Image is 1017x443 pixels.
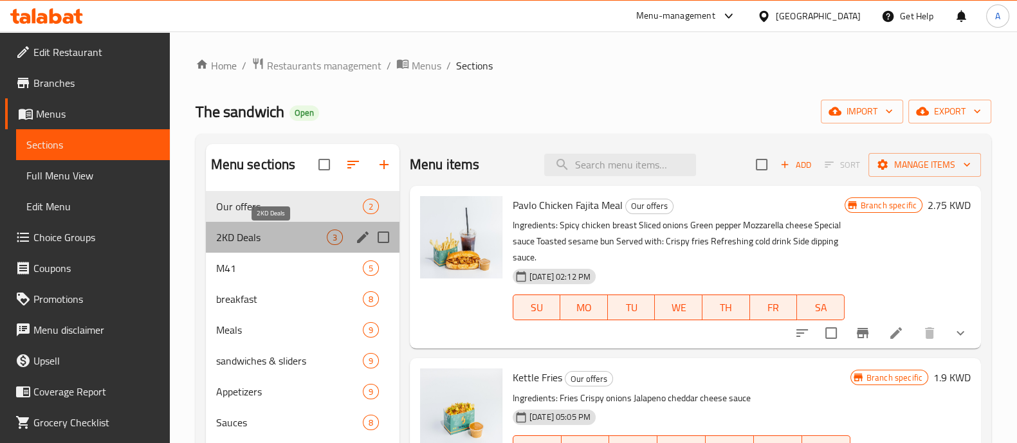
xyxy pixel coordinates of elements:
[363,417,378,429] span: 8
[289,107,319,118] span: Open
[206,284,399,314] div: breakfast8
[802,298,839,317] span: SA
[242,58,246,73] li: /
[33,230,160,245] span: Choice Groups
[363,322,379,338] div: items
[216,199,363,214] span: Our offers
[363,324,378,336] span: 9
[327,231,342,244] span: 3
[513,390,850,406] p: Ingredients: Fries Crispy onions Jalapeno cheddar cheese sauce
[196,57,991,74] nav: breadcrumb
[778,158,813,172] span: Add
[856,199,922,212] span: Branch specific
[914,318,945,348] button: delete
[5,284,170,314] a: Promotions
[524,411,596,423] span: [DATE] 05:05 PM
[363,260,379,276] div: items
[33,291,160,307] span: Promotions
[363,353,379,368] div: items
[33,260,160,276] span: Coupons
[565,372,612,386] span: Our offers
[206,191,399,222] div: Our offers2
[363,386,378,398] span: 9
[363,199,379,214] div: items
[625,199,673,214] div: Our offers
[33,415,160,430] span: Grocery Checklist
[608,294,655,320] button: TU
[216,384,363,399] span: Appetizers
[216,260,363,276] div: M41
[818,320,845,347] span: Select to update
[797,294,845,320] button: SA
[868,153,981,177] button: Manage items
[206,407,399,438] div: Sauces8
[412,58,441,73] span: Menus
[456,58,493,73] span: Sections
[26,199,160,214] span: Edit Menu
[775,155,816,175] button: Add
[5,68,170,98] a: Branches
[513,195,623,215] span: Pavlo Chicken Fajita Meal
[216,230,327,245] span: 2KD Deals
[5,345,170,376] a: Upsell
[16,191,170,222] a: Edit Menu
[33,353,160,368] span: Upsell
[776,9,861,23] div: [GEOGRAPHIC_DATA]
[36,106,160,122] span: Menus
[613,298,650,317] span: TU
[267,58,381,73] span: Restaurants management
[26,168,160,183] span: Full Menu View
[755,298,793,317] span: FR
[369,149,399,180] button: Add section
[410,155,480,174] h2: Menu items
[216,353,363,368] span: sandwiches & sliders
[206,376,399,407] div: Appetizers9
[565,371,613,386] div: Our offers
[565,298,603,317] span: MO
[636,8,715,24] div: Menu-management
[847,318,878,348] button: Branch-specific-item
[16,129,170,160] a: Sections
[626,199,673,213] span: Our offers
[908,100,991,123] button: export
[953,325,968,341] svg: Show Choices
[544,154,696,176] input: search
[216,291,363,307] div: breakfast
[518,298,555,317] span: SU
[311,151,338,178] span: Select all sections
[702,294,750,320] button: TH
[919,104,981,120] span: export
[861,372,928,384] span: Branch specific
[327,230,343,245] div: items
[945,318,976,348] button: show more
[363,201,378,213] span: 2
[928,196,971,214] h6: 2.75 KWD
[513,368,562,387] span: Kettle Fries
[420,196,502,278] img: Pavlo Chicken Fajita Meal
[216,322,363,338] span: Meals
[775,155,816,175] span: Add item
[387,58,391,73] li: /
[5,407,170,438] a: Grocery Checklist
[660,298,697,317] span: WE
[206,314,399,345] div: Meals9
[560,294,608,320] button: MO
[363,293,378,305] span: 8
[5,37,170,68] a: Edit Restaurant
[206,253,399,284] div: M415
[396,57,441,74] a: Menus
[363,262,378,275] span: 5
[16,160,170,191] a: Full Menu View
[216,415,363,430] span: Sauces
[513,217,845,266] p: Ingredients: Spicy chicken breast Sliced onions Green pepper Mozzarella cheese Special sauce Toas...
[513,294,560,320] button: SU
[821,100,903,123] button: import
[879,157,971,173] span: Manage items
[5,314,170,345] a: Menu disclaimer
[211,155,296,174] h2: Menu sections
[196,58,237,73] a: Home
